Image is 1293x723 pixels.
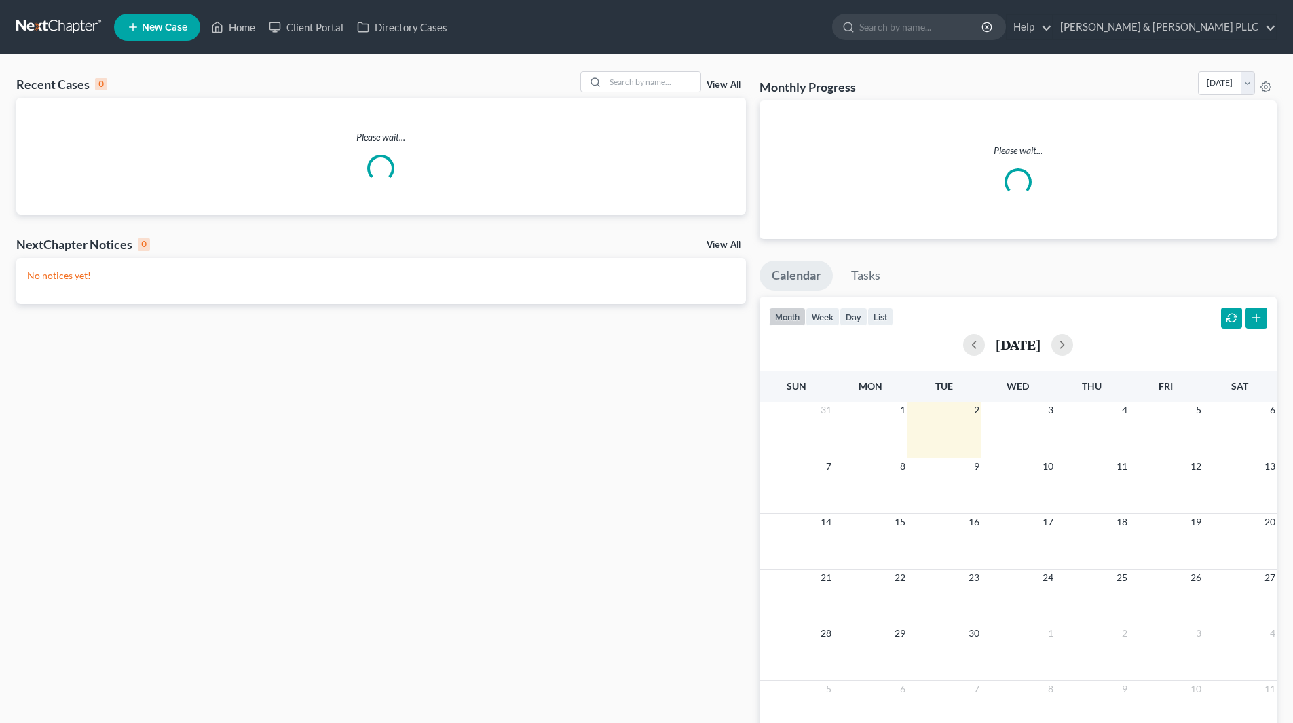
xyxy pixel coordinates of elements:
[1041,570,1055,586] span: 24
[95,78,107,90] div: 0
[819,514,833,530] span: 14
[825,458,833,475] span: 7
[707,80,741,90] a: View All
[819,625,833,642] span: 28
[825,681,833,697] span: 5
[1115,570,1129,586] span: 25
[1115,514,1129,530] span: 18
[1189,570,1203,586] span: 26
[967,514,981,530] span: 16
[899,681,907,697] span: 6
[973,458,981,475] span: 9
[840,308,867,326] button: day
[1121,402,1129,418] span: 4
[996,337,1041,352] h2: [DATE]
[1047,402,1055,418] span: 3
[16,130,746,144] p: Please wait...
[1115,458,1129,475] span: 11
[16,76,107,92] div: Recent Cases
[1269,402,1277,418] span: 6
[1195,402,1203,418] span: 5
[859,14,983,39] input: Search by name...
[819,402,833,418] span: 31
[1007,380,1029,392] span: Wed
[1195,625,1203,642] span: 3
[1189,514,1203,530] span: 19
[707,240,741,250] a: View All
[1269,625,1277,642] span: 4
[1053,15,1276,39] a: [PERSON_NAME] & [PERSON_NAME] PLLC
[893,514,907,530] span: 15
[760,261,833,291] a: Calendar
[806,308,840,326] button: week
[973,402,981,418] span: 2
[819,570,833,586] span: 21
[1047,681,1055,697] span: 8
[27,269,735,282] p: No notices yet!
[1047,625,1055,642] span: 1
[1263,458,1277,475] span: 13
[1082,380,1102,392] span: Thu
[1231,380,1248,392] span: Sat
[1263,681,1277,697] span: 11
[769,308,806,326] button: month
[1041,458,1055,475] span: 10
[1263,514,1277,530] span: 20
[1121,625,1129,642] span: 2
[893,625,907,642] span: 29
[138,238,150,251] div: 0
[262,15,350,39] a: Client Portal
[967,625,981,642] span: 30
[839,261,893,291] a: Tasks
[859,380,882,392] span: Mon
[899,458,907,475] span: 8
[1041,514,1055,530] span: 17
[350,15,454,39] a: Directory Cases
[1159,380,1173,392] span: Fri
[1189,458,1203,475] span: 12
[16,236,150,253] div: NextChapter Notices
[867,308,893,326] button: list
[1121,681,1129,697] span: 9
[893,570,907,586] span: 22
[1189,681,1203,697] span: 10
[899,402,907,418] span: 1
[1007,15,1052,39] a: Help
[605,72,700,92] input: Search by name...
[967,570,981,586] span: 23
[204,15,262,39] a: Home
[770,144,1266,157] p: Please wait...
[787,380,806,392] span: Sun
[142,22,187,33] span: New Case
[1263,570,1277,586] span: 27
[760,79,856,95] h3: Monthly Progress
[973,681,981,697] span: 7
[935,380,953,392] span: Tue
